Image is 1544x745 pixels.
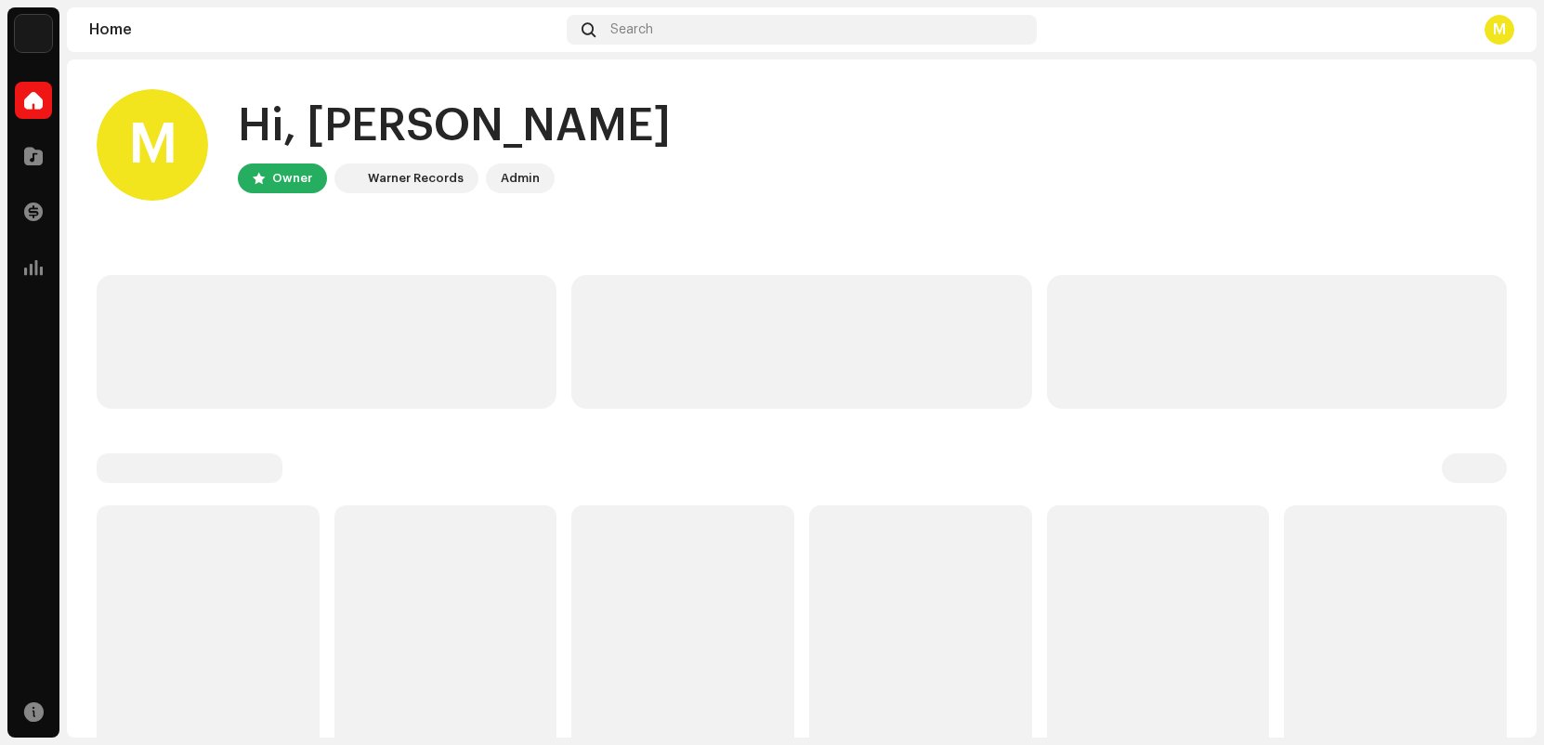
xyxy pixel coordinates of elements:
[97,89,208,201] div: M
[1485,15,1514,45] div: M
[338,167,360,190] img: acab2465-393a-471f-9647-fa4d43662784
[272,167,312,190] div: Owner
[501,167,540,190] div: Admin
[238,97,671,156] div: Hi, [PERSON_NAME]
[89,22,559,37] div: Home
[610,22,653,37] span: Search
[368,167,464,190] div: Warner Records
[15,15,52,52] img: acab2465-393a-471f-9647-fa4d43662784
